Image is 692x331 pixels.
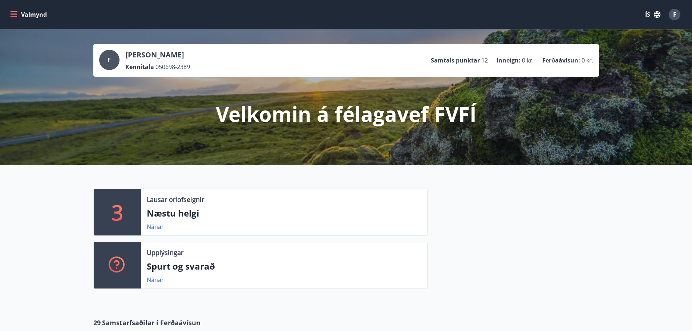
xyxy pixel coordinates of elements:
p: Ferðaávísun : [542,56,580,64]
p: Kennitala [125,63,154,71]
a: Nánar [147,223,164,231]
button: ÍS [641,8,664,21]
p: Samtals punktar [431,56,480,64]
span: Samstarfsaðilar í Ferðaávísun [102,318,201,327]
p: Velkomin á félagavef FVFÍ [216,100,477,128]
span: 12 [481,56,488,64]
p: Upplýsingar [147,248,183,257]
span: 0 kr. [582,56,593,64]
p: Spurt og svarað [147,260,421,273]
p: Inneign : [497,56,521,64]
span: F [108,56,111,64]
p: Lausar orlofseignir [147,195,204,204]
span: F [673,11,676,19]
span: 29 [93,318,101,327]
button: menu [9,8,50,21]
p: 3 [112,198,123,226]
a: Nánar [147,276,164,284]
p: Næstu helgi [147,207,421,219]
span: 0 kr. [522,56,534,64]
button: F [666,6,683,23]
span: 050698-2389 [155,63,190,71]
p: [PERSON_NAME] [125,50,190,60]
